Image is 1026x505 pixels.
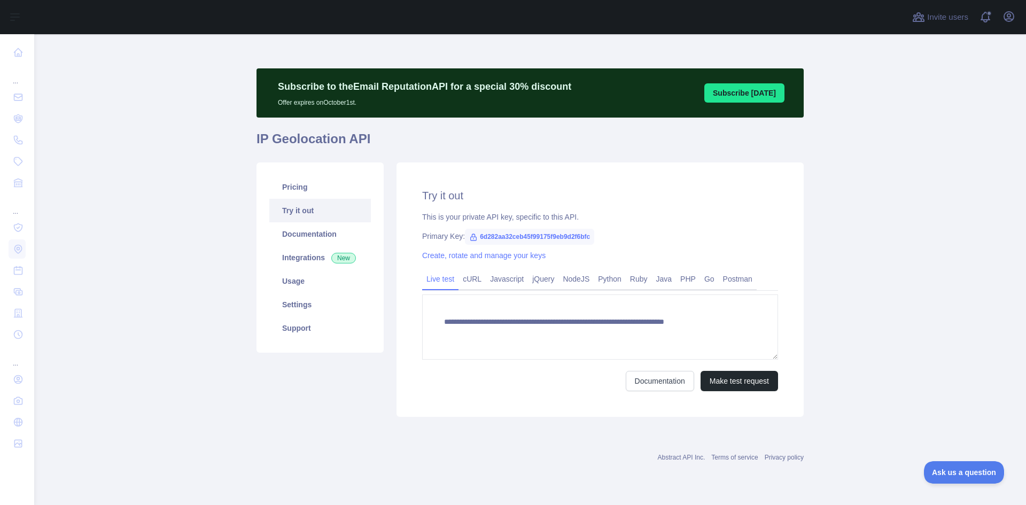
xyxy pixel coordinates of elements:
[458,270,486,288] a: cURL
[269,316,371,340] a: Support
[269,246,371,269] a: Integrations New
[765,454,804,461] a: Privacy policy
[269,222,371,246] a: Documentation
[331,253,356,263] span: New
[910,9,970,26] button: Invite users
[269,199,371,222] a: Try it out
[422,188,778,203] h2: Try it out
[658,454,705,461] a: Abstract API Inc.
[422,212,778,222] div: This is your private API key, specific to this API.
[422,231,778,242] div: Primary Key:
[528,270,558,288] a: jQuery
[9,195,26,216] div: ...
[558,270,594,288] a: NodeJS
[422,270,458,288] a: Live test
[652,270,677,288] a: Java
[278,79,571,94] p: Subscribe to the Email Reputation API for a special 30 % discount
[719,270,757,288] a: Postman
[269,175,371,199] a: Pricing
[9,64,26,86] div: ...
[704,83,784,103] button: Subscribe [DATE]
[700,270,719,288] a: Go
[269,293,371,316] a: Settings
[9,346,26,368] div: ...
[422,251,546,260] a: Create, rotate and manage your keys
[711,454,758,461] a: Terms of service
[269,269,371,293] a: Usage
[594,270,626,288] a: Python
[256,130,804,156] h1: IP Geolocation API
[927,11,968,24] span: Invite users
[626,371,694,391] a: Documentation
[701,371,778,391] button: Make test request
[278,94,571,107] p: Offer expires on October 1st.
[924,461,1005,484] iframe: Toggle Customer Support
[626,270,652,288] a: Ruby
[676,270,700,288] a: PHP
[465,229,594,245] span: 6d282aa32ceb45f99175f9eb9d2f6bfc
[486,270,528,288] a: Javascript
